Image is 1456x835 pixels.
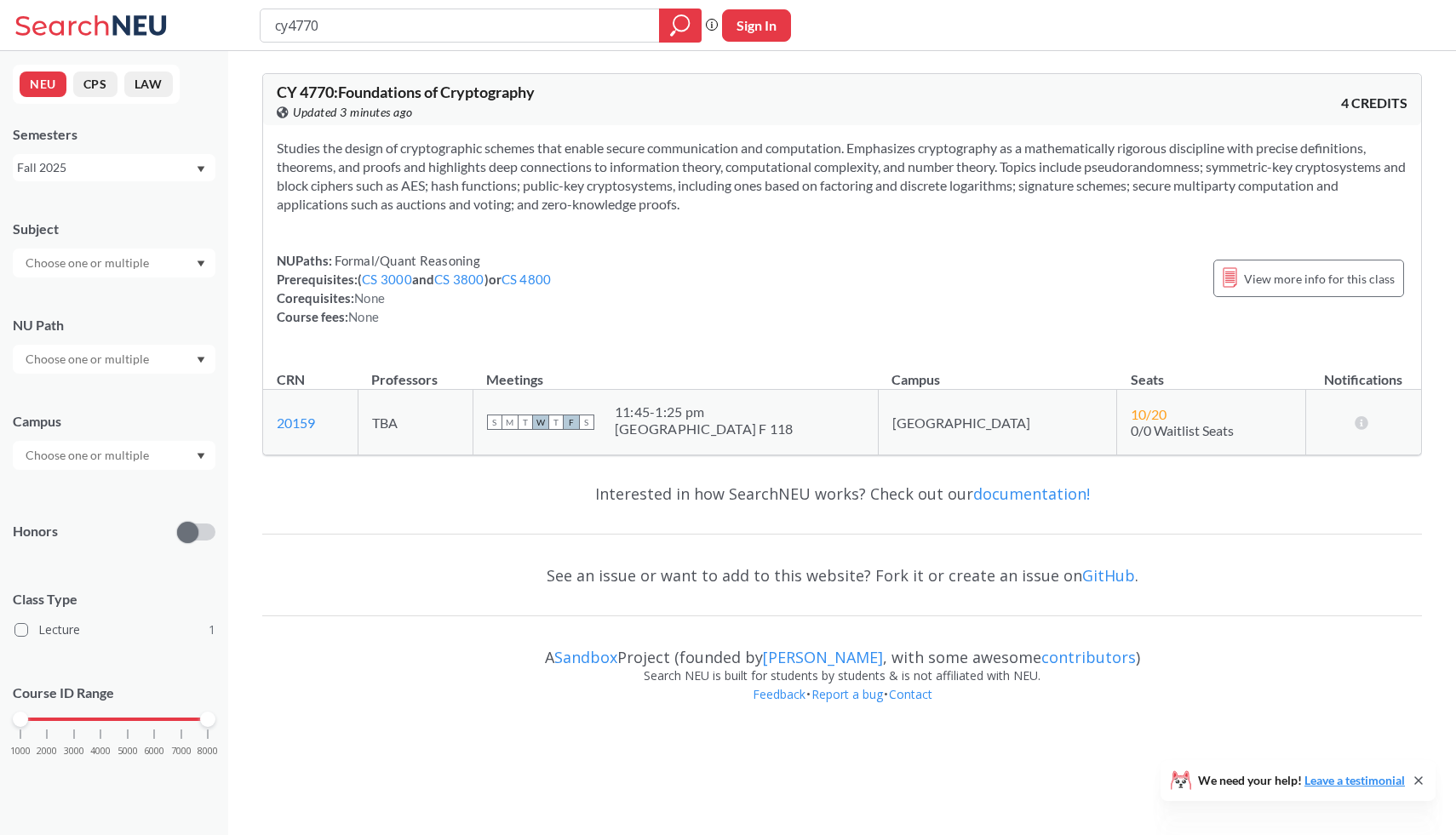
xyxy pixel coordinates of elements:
th: Professors [358,353,473,390]
div: Dropdown arrow [13,345,215,374]
span: None [348,309,379,324]
span: S [487,415,502,430]
a: contributors [1041,647,1136,667]
span: W [533,415,548,430]
span: Formal/Quant Reasoning [332,253,480,268]
th: Notifications [1305,353,1421,390]
button: LAW [124,71,173,97]
input: Choose one or multiple [17,253,160,273]
div: NUPaths: Prerequisites: ( and ) or Corequisites: Course fees: [277,251,551,326]
p: Course ID Range [13,683,215,703]
div: A Project (founded by , with some awesome ) [262,632,1422,666]
input: Choose one or multiple [17,349,160,369]
span: 10 / 20 [1131,406,1167,422]
svg: Dropdown arrow [197,260,205,267]
span: 4 CREDITS [1341,94,1407,112]
td: [GEOGRAPHIC_DATA] [878,390,1116,455]
a: GitHub [1082,565,1135,586]
div: See an issue or want to add to this website? Fork it or create an issue on . [262,551,1422,600]
div: Campus [13,412,215,431]
td: TBA [358,390,473,455]
a: CS 3000 [362,272,412,287]
a: Leave a testimonial [1304,773,1405,787]
a: CS 4800 [502,272,552,287]
span: 3000 [64,746,84,756]
button: Sign In [722,9,791,42]
svg: Dropdown arrow [197,166,205,173]
span: Updated 3 minutes ago [293,103,413,122]
th: Campus [878,353,1116,390]
div: Dropdown arrow [13,249,215,277]
div: CRN [277,370,305,389]
svg: magnifying glass [670,14,691,37]
div: NU Path [13,316,215,335]
span: Class Type [13,590,215,609]
span: 6000 [144,746,164,756]
button: NEU [20,71,66,97]
div: • • [262,685,1422,729]
span: 2000 [37,746,57,756]
input: Choose one or multiple [17,445,160,466]
div: Semesters [13,125,215,144]
div: Dropdown arrow [13,441,215,470]
div: Interested in how SearchNEU works? Check out our [262,469,1422,518]
span: S [579,415,594,430]
a: 20159 [277,415,315,431]
a: [PERSON_NAME] [763,647,883,667]
a: Contact [888,686,933,702]
span: 5000 [118,746,138,756]
div: 11:45 - 1:25 pm [615,403,794,420]
span: 1000 [10,746,31,756]
section: Studies the design of cryptographic schemes that enable secure communication and computation. Emp... [277,139,1407,214]
th: Meetings [473,353,878,390]
a: Report a bug [811,686,884,702]
span: CY 4770 : Foundations of Cryptography [277,83,535,101]
button: CPS [73,71,118,97]
span: F [564,415,579,430]
p: Honors [13,522,58,541]
div: Subject [13,220,215,238]
div: Fall 2025 [17,158,195,177]
div: [GEOGRAPHIC_DATA] F 118 [615,420,794,438]
span: 1 [209,621,215,639]
span: None [354,290,385,306]
span: View more info for this class [1244,268,1395,289]
span: M [502,415,518,430]
span: 7000 [171,746,192,756]
a: Feedback [752,686,806,702]
div: Search NEU is built for students by students & is not affiliated with NEU. [262,666,1422,685]
div: magnifying glass [659,9,702,43]
span: 4000 [90,746,111,756]
label: Lecture [14,619,215,641]
div: Fall 2025Dropdown arrow [13,154,215,181]
a: Sandbox [554,647,617,667]
input: Class, professor, course number, "phrase" [273,11,647,40]
span: We need your help! [1198,775,1405,786]
span: T [518,415,533,430]
th: Seats [1117,353,1305,390]
a: documentation! [973,483,1090,504]
span: T [548,415,564,430]
svg: Dropdown arrow [197,357,205,363]
span: 0/0 Waitlist Seats [1131,422,1234,438]
a: CS 3800 [434,272,484,287]
span: 8000 [198,746,218,756]
svg: Dropdown arrow [197,453,205,460]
